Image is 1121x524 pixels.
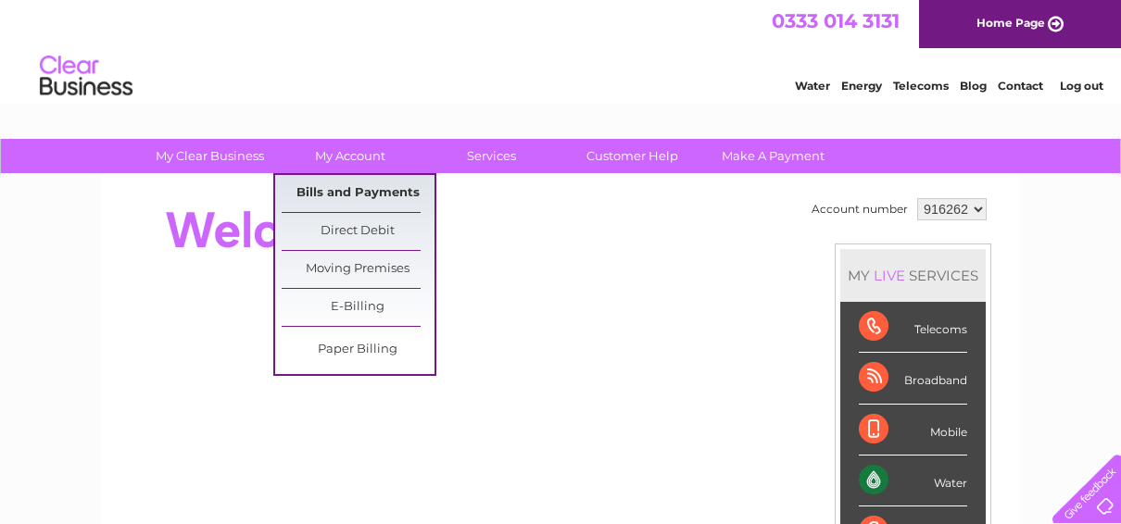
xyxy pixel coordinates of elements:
a: 0333 014 3131 [772,9,900,32]
a: My Clear Business [133,139,286,173]
a: Blog [960,79,987,93]
a: Services [415,139,568,173]
a: Paper Billing [282,331,435,368]
a: Telecoms [893,79,949,93]
a: Log out [1060,79,1103,93]
div: Telecoms [859,302,967,353]
a: E-Billing [282,289,435,326]
a: Make A Payment [697,139,850,173]
a: Contact [998,79,1043,93]
a: Direct Debit [282,213,435,250]
a: Bills and Payments [282,175,435,212]
img: logo.png [39,48,133,105]
div: Water [859,455,967,506]
a: Moving Premises [282,251,435,288]
div: LIVE [870,267,909,284]
div: MY SERVICES [840,249,986,302]
div: Mobile [859,405,967,455]
a: Energy [841,79,882,93]
a: My Account [274,139,427,173]
td: Account number [807,193,913,225]
div: Clear Business is a trading name of Verastar Limited (registered in [GEOGRAPHIC_DATA] No. 3667643... [124,10,1000,90]
div: Broadband [859,353,967,404]
a: Water [795,79,830,93]
a: Customer Help [556,139,709,173]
